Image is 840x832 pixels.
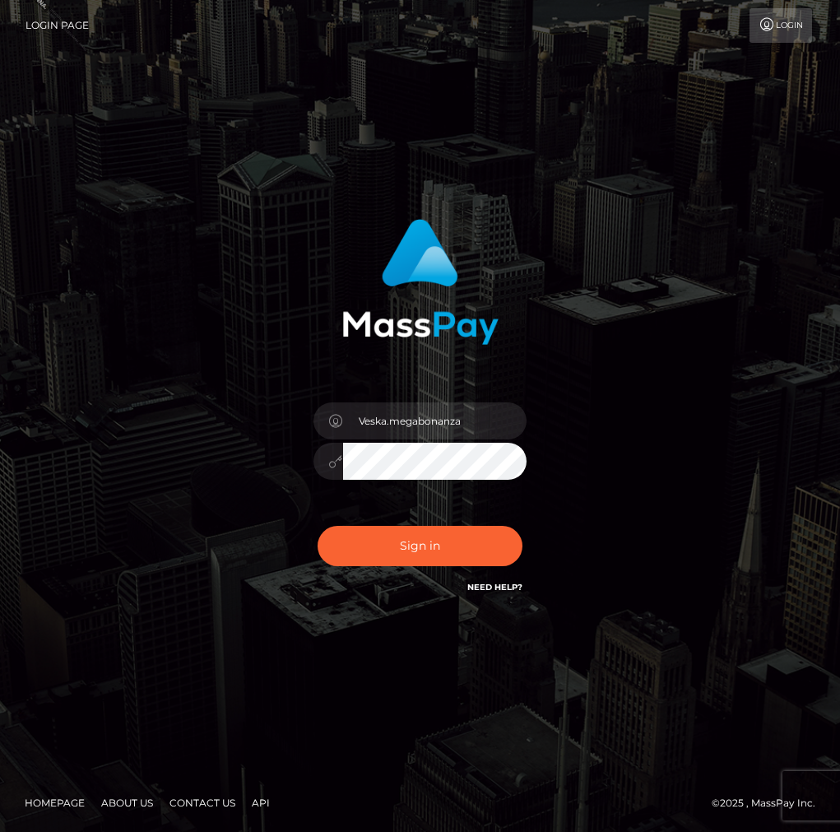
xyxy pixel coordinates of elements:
input: Username... [343,402,527,439]
a: Homepage [18,790,91,816]
div: © 2025 , MassPay Inc. [712,794,828,812]
a: Contact Us [163,790,242,816]
a: Login [750,8,812,43]
a: API [245,790,276,816]
img: MassPay Login [342,219,499,345]
a: Login Page [26,8,89,43]
a: Need Help? [467,582,522,593]
button: Sign in [318,526,523,566]
a: About Us [95,790,160,816]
